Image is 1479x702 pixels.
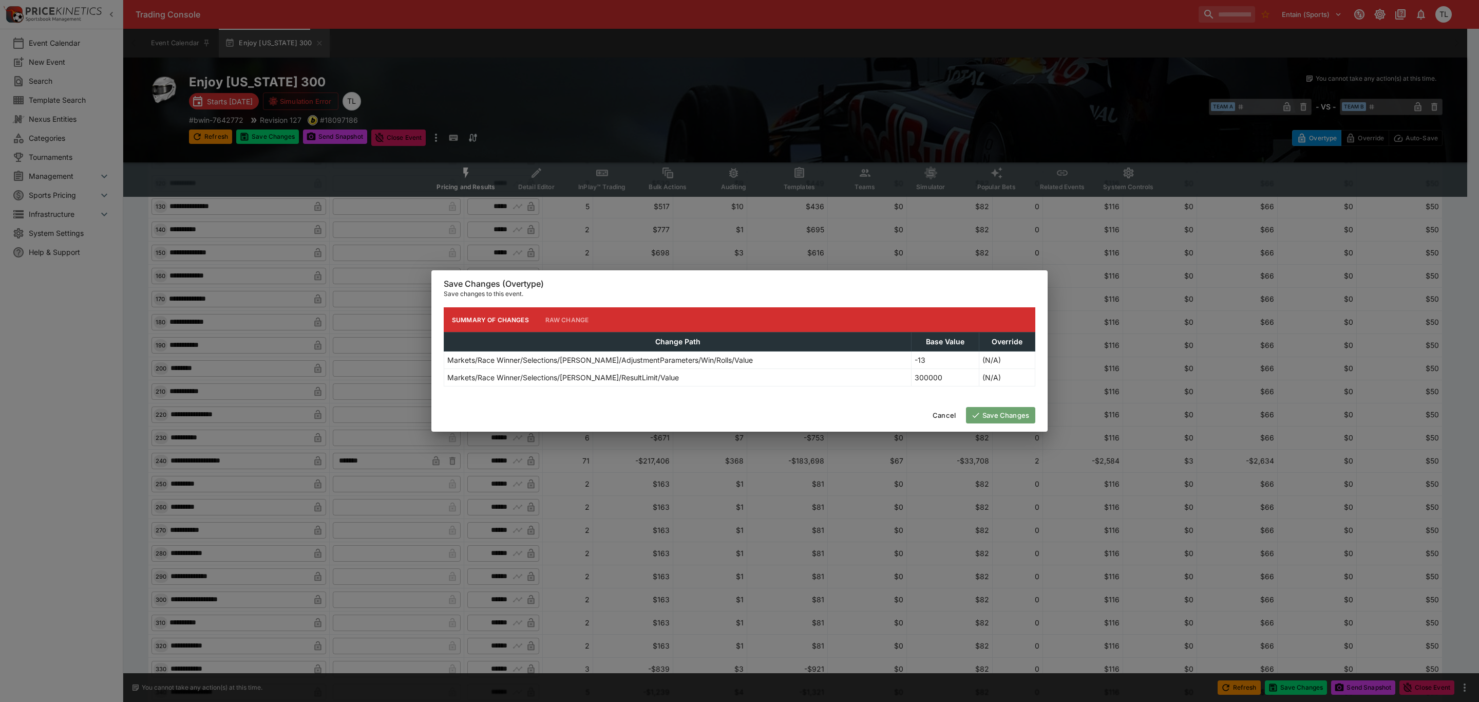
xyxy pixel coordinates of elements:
td: (N/A) [979,369,1035,386]
td: 300000 [912,369,979,386]
p: Save changes to this event. [444,289,1035,299]
td: -13 [912,352,979,369]
td: (N/A) [979,352,1035,369]
p: Markets/Race Winner/Selections/[PERSON_NAME]/ResultLimit/Value [447,372,679,383]
p: Markets/Race Winner/Selections/[PERSON_NAME]/AdjustmentParameters/Win/Rolls/Value [447,355,753,365]
button: Save Changes [966,407,1035,423]
button: Summary of Changes [444,307,537,332]
button: Cancel [926,407,962,423]
th: Change Path [444,332,912,352]
button: Raw Change [537,307,597,332]
th: Override [979,332,1035,352]
th: Base Value [912,332,979,352]
h6: Save Changes (Overtype) [444,279,1035,289]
